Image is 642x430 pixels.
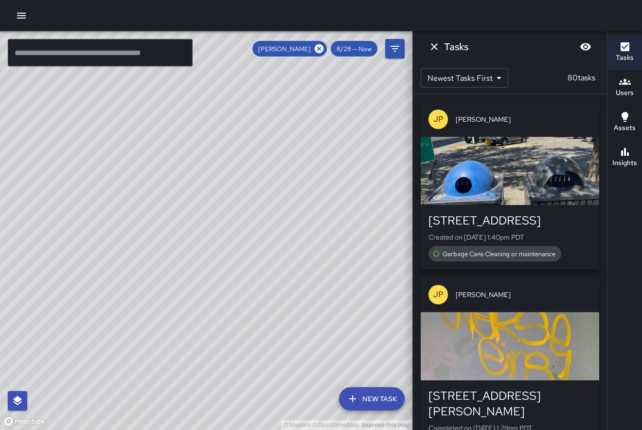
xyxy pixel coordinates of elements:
[339,387,405,411] button: New Task
[428,388,591,419] div: [STREET_ADDRESS][PERSON_NAME]
[252,45,317,53] span: [PERSON_NAME]
[576,37,595,56] button: Blur
[607,35,642,70] button: Tasks
[428,232,591,242] p: Created on [DATE] 1:40pm PDT
[433,289,443,300] p: JP
[444,39,468,55] h6: Tasks
[421,68,508,88] div: Newest Tasks First
[456,114,591,124] span: [PERSON_NAME]
[433,113,443,125] p: JP
[616,53,634,63] h6: Tasks
[607,140,642,175] button: Insights
[564,72,599,84] p: 80 tasks
[612,158,637,168] h6: Insights
[425,37,444,56] button: Dismiss
[385,39,405,58] button: Filters
[607,70,642,105] button: Users
[616,88,634,98] h6: Users
[252,41,327,56] div: [PERSON_NAME]
[607,105,642,140] button: Assets
[614,123,636,133] h6: Assets
[437,250,561,258] span: Garbage Cans Cleaning or maintenance
[428,213,591,228] div: [STREET_ADDRESS]
[456,290,591,299] span: [PERSON_NAME]
[331,45,377,53] span: 8/28 — Now
[421,102,599,269] button: JP[PERSON_NAME][STREET_ADDRESS]Created on [DATE] 1:40pm PDTGarbage Cans Cleaning or maintenance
